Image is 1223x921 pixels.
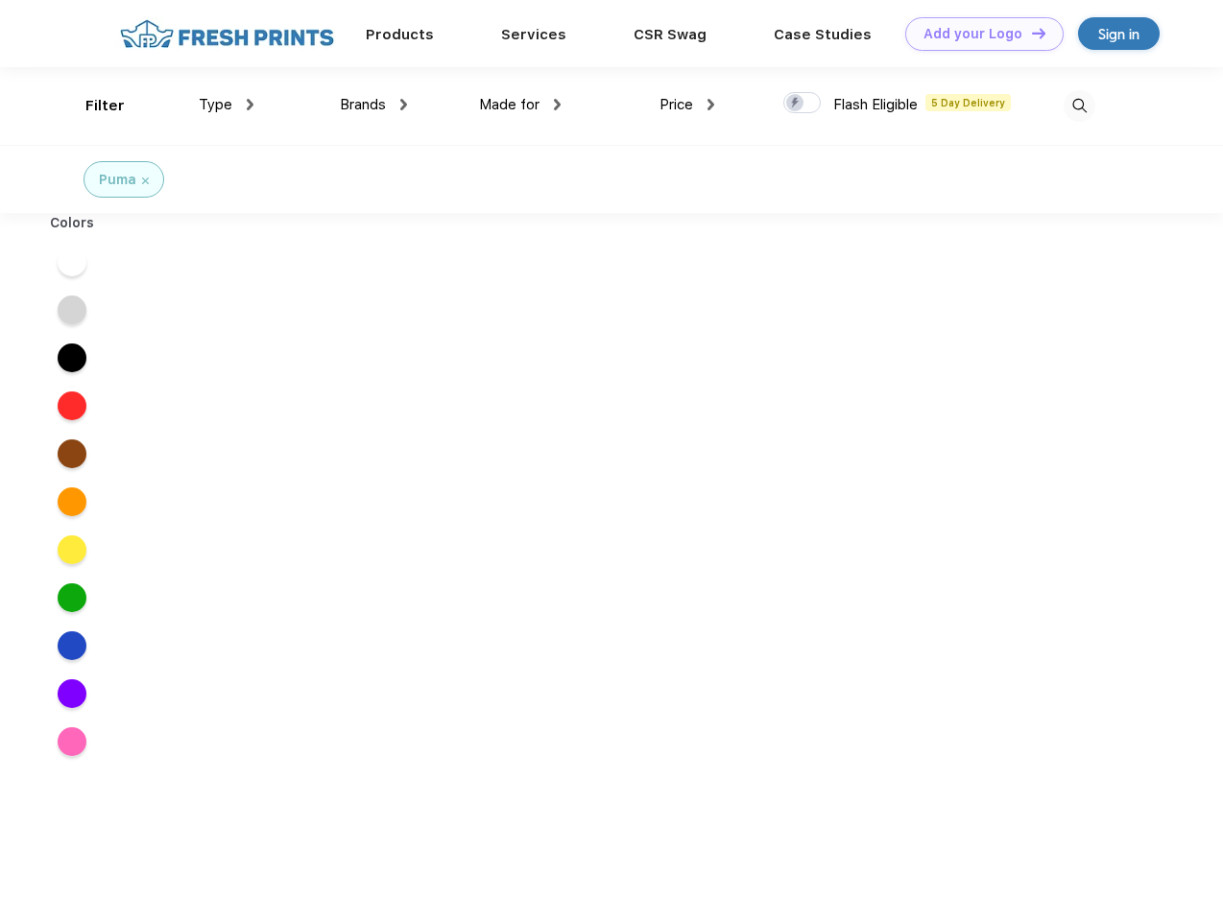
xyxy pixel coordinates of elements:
[479,96,540,113] span: Made for
[114,17,340,51] img: fo%20logo%202.webp
[36,213,109,233] div: Colors
[1064,90,1095,122] img: desktop_search.svg
[833,96,918,113] span: Flash Eligible
[366,26,434,43] a: Products
[925,94,1011,111] span: 5 Day Delivery
[923,26,1022,42] div: Add your Logo
[1098,23,1139,45] div: Sign in
[707,99,714,110] img: dropdown.png
[634,26,707,43] a: CSR Swag
[659,96,693,113] span: Price
[340,96,386,113] span: Brands
[142,177,149,184] img: filter_cancel.svg
[501,26,566,43] a: Services
[247,99,253,110] img: dropdown.png
[85,95,125,117] div: Filter
[199,96,232,113] span: Type
[1078,17,1160,50] a: Sign in
[99,170,136,190] div: Puma
[1032,28,1045,38] img: DT
[554,99,561,110] img: dropdown.png
[400,99,407,110] img: dropdown.png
